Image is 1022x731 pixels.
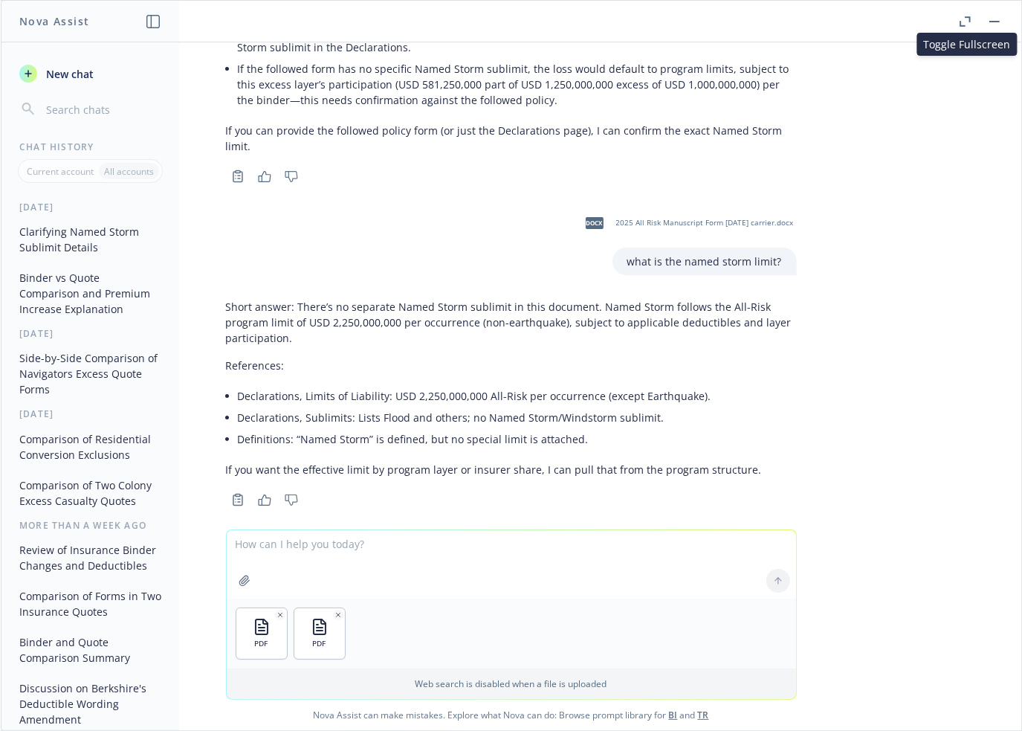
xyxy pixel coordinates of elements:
button: PDF [236,608,287,659]
div: Toggle Fullscreen [917,33,1018,56]
span: New chat [43,66,94,82]
button: Comparison of Residential Conversion Exclusions [13,427,167,467]
button: PDF [294,608,345,659]
a: BI [669,709,678,721]
svg: Copy to clipboard [231,170,245,183]
a: TR [698,709,709,721]
span: docx [586,217,604,228]
button: Thumbs down [279,166,303,187]
div: [DATE] [1,408,179,420]
button: Comparison of Two Colony Excess Casualty Quotes [13,473,167,513]
p: what is the named storm limit? [627,254,782,269]
input: Search chats [43,99,161,120]
span: PDF [313,639,326,648]
button: Side-by-Side Comparison of Navigators Excess Quote Forms [13,346,167,402]
li: If the followed form has no specific Named Storm sublimit, the loss would default to program limi... [238,58,797,111]
p: Current account [27,165,94,178]
p: If you want the effective limit by program layer or insurer share, I can pull that from the progr... [226,462,797,477]
span: PDF [255,639,268,648]
div: [DATE] [1,327,179,340]
button: Clarifying Named Storm Sublimit Details [13,219,167,260]
span: Nova Assist can make mistakes. Explore what Nova can do: Browse prompt library for and [7,700,1015,730]
p: All accounts [104,165,154,178]
li: Declarations, Limits of Liability: USD 2,250,000,000 All-Risk per occurrence (except Earthquake). [238,385,797,407]
p: Web search is disabled when a file is uploaded [236,677,787,690]
button: Comparison of Forms in Two Insurance Quotes [13,584,167,624]
div: More than a week ago [1,519,179,532]
li: Declarations, Sublimits: Lists Flood and others; no Named Storm/Windstorm sublimit. [238,407,797,428]
button: Thumbs down [279,489,303,510]
p: If you can provide the followed policy form (or just the Declarations page), I can confirm the ex... [226,123,797,154]
p: References: [226,358,797,373]
button: New chat [13,60,167,87]
div: Chat History [1,141,179,153]
h1: Nova Assist [19,13,89,29]
button: Review of Insurance Binder Changes and Deductibles [13,538,167,578]
div: [DATE] [1,201,179,213]
p: Short answer: There’s no separate Named Storm sublimit in this document. Named Storm follows the ... [226,299,797,346]
svg: Copy to clipboard [231,493,245,506]
span: 2025 All Risk Manuscript Form [DATE] carrier.docx [616,218,794,228]
div: docx2025 All Risk Manuscript Form [DATE] carrier.docx [576,205,797,242]
button: Binder vs Quote Comparison and Premium Increase Explanation [13,265,167,321]
li: Definitions: “Named Storm” is defined, but no special limit is attached. [238,428,797,450]
button: Binder and Quote Comparison Summary [13,630,167,670]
